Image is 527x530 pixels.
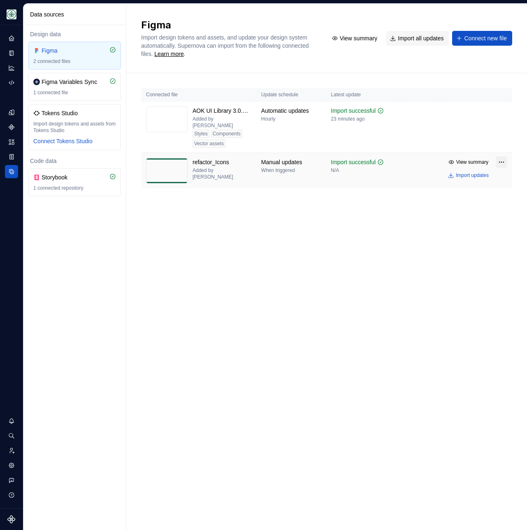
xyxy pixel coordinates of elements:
[5,165,18,178] a: Data sources
[154,50,184,58] a: Learn more
[193,158,229,166] div: refactor_Icons
[193,139,225,148] div: Vector assets
[211,130,242,138] div: Components
[28,73,121,101] a: Figma Variables Sync1 connected file
[5,32,18,45] a: Home
[5,444,18,457] a: Invite team
[331,107,376,115] div: Import successful
[5,106,18,119] a: Design tokens
[30,10,123,19] div: Data sources
[33,121,116,134] div: Import design tokens and assets from Tokens Studio
[261,116,276,122] div: Hourly
[28,42,121,70] a: Figma2 connected files
[340,34,378,42] span: View summary
[193,167,251,180] div: Added by [PERSON_NAME]
[42,109,81,117] div: Tokens Studio
[28,157,121,165] div: Code data
[7,9,16,19] img: df5db9ef-aba0-4771-bf51-9763b7497661.png
[5,429,18,442] button: Search ⌘K
[331,167,339,174] div: N/A
[193,116,251,129] div: Added by [PERSON_NAME]
[141,19,318,32] h2: Figma
[7,515,16,523] svg: Supernova Logo
[33,89,116,96] div: 1 connected file
[33,137,93,145] button: Connect Tokens Studio
[452,31,512,46] button: Connect new file
[386,31,449,46] button: Import all updates
[328,31,383,46] button: View summary
[5,46,18,60] a: Documentation
[33,58,116,65] div: 2 connected files
[5,76,18,89] a: Code automation
[331,158,376,166] div: Import successful
[28,168,121,196] a: Storybook1 connected repository
[464,34,507,42] span: Connect new file
[5,414,18,428] button: Notifications
[193,107,251,115] div: AOK UI Library 3.0.30 (adesso)
[456,172,489,179] div: Import updates
[193,130,209,138] div: Styles
[261,167,295,174] div: When triggered
[42,46,81,55] div: Figma
[5,459,18,472] a: Settings
[28,104,121,150] a: Tokens StudioImport design tokens and assets from Tokens StudioConnect Tokens Studio
[261,107,309,115] div: Automatic updates
[446,170,492,181] button: Import updates
[5,61,18,74] a: Analytics
[42,173,81,181] div: Storybook
[153,51,185,57] span: .
[141,34,310,57] span: Import design tokens and assets, and update your design system automatically. Supernova can impor...
[28,30,121,38] div: Design data
[33,185,116,191] div: 1 connected repository
[456,159,488,165] span: View summary
[5,135,18,149] a: Assets
[5,474,18,487] button: Contact support
[5,121,18,134] a: Components
[5,150,18,163] a: Storybook stories
[256,88,326,102] th: Update schedule
[261,158,302,166] div: Manual updates
[446,156,492,168] button: View summary
[42,78,97,86] div: Figma Variables Sync
[398,34,443,42] span: Import all updates
[141,88,256,102] th: Connected file
[326,88,400,102] th: Latest update
[331,116,364,122] div: 23 minutes ago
